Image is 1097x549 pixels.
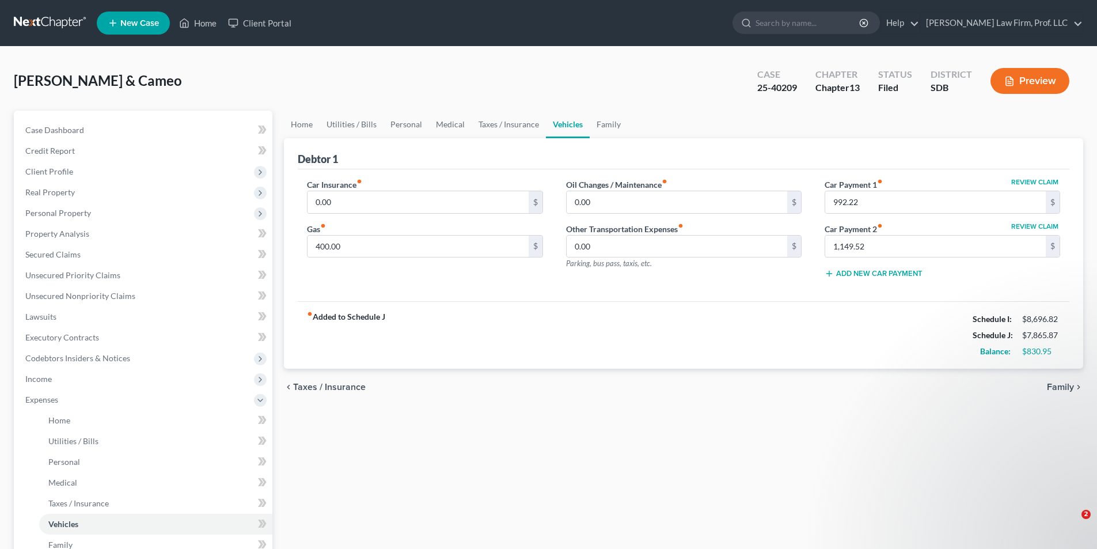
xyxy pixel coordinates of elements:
[320,223,326,229] i: fiber_manual_record
[298,152,338,166] div: Debtor 1
[529,236,542,258] div: $
[678,223,684,229] i: fiber_manual_record
[825,269,923,278] button: Add New Car Payment
[25,166,73,176] span: Client Profile
[308,191,528,213] input: --
[662,179,667,184] i: fiber_manual_record
[757,68,797,81] div: Case
[39,472,272,493] a: Medical
[307,223,326,235] label: Gas
[39,493,272,514] a: Taxes / Insurance
[25,312,56,321] span: Lawsuits
[849,82,860,93] span: 13
[48,415,70,425] span: Home
[25,270,120,280] span: Unsecured Priority Claims
[48,478,77,487] span: Medical
[1047,383,1074,392] span: Family
[284,383,366,392] button: chevron_left Taxes / Insurance
[1009,223,1060,230] button: Review Claim
[1058,510,1085,537] iframe: Intercom live chat
[1022,346,1060,357] div: $830.95
[16,286,272,306] a: Unsecured Nonpriority Claims
[173,13,222,33] a: Home
[16,120,272,141] a: Case Dashboard
[48,436,98,446] span: Utilities / Bills
[590,111,628,138] a: Family
[566,179,667,191] label: Oil Changes / Maintenance
[222,13,297,33] a: Client Portal
[25,374,52,384] span: Income
[931,68,972,81] div: District
[25,146,75,156] span: Credit Report
[39,431,272,452] a: Utilities / Bills
[825,191,1046,213] input: --
[1022,313,1060,325] div: $8,696.82
[307,311,385,359] strong: Added to Schedule J
[1009,179,1060,185] button: Review Claim
[973,314,1012,324] strong: Schedule I:
[39,410,272,431] a: Home
[1046,236,1060,258] div: $
[120,19,159,28] span: New Case
[308,236,528,258] input: --
[307,311,313,317] i: fiber_manual_record
[16,306,272,327] a: Lawsuits
[39,452,272,472] a: Personal
[980,346,1011,356] strong: Balance:
[14,72,182,89] span: [PERSON_NAME] & Cameo
[39,514,272,535] a: Vehicles
[48,519,78,529] span: Vehicles
[25,125,84,135] span: Case Dashboard
[1047,383,1083,392] button: Family chevron_right
[1081,510,1091,519] span: 2
[16,224,272,244] a: Property Analysis
[25,229,89,238] span: Property Analysis
[472,111,546,138] a: Taxes / Insurance
[16,265,272,286] a: Unsecured Priority Claims
[48,457,80,467] span: Personal
[825,236,1046,258] input: --
[931,81,972,94] div: SDB
[25,395,58,404] span: Expenses
[16,244,272,265] a: Secured Claims
[284,111,320,138] a: Home
[429,111,472,138] a: Medical
[787,236,801,258] div: $
[566,259,652,268] span: Parking, bus pass, taxis, etc.
[25,332,99,342] span: Executory Contracts
[973,330,1013,340] strong: Schedule J:
[567,236,787,258] input: --
[16,327,272,348] a: Executory Contracts
[567,191,787,213] input: --
[25,249,81,259] span: Secured Claims
[825,179,883,191] label: Car Payment 1
[878,68,912,81] div: Status
[546,111,590,138] a: Vehicles
[1022,330,1060,341] div: $7,865.87
[307,179,362,191] label: Car Insurance
[1046,191,1060,213] div: $
[825,223,883,235] label: Car Payment 2
[757,81,797,94] div: 25-40209
[756,12,861,33] input: Search by name...
[787,191,801,213] div: $
[878,81,912,94] div: Filed
[920,13,1083,33] a: [PERSON_NAME] Law Firm, Prof. LLC
[25,353,130,363] span: Codebtors Insiders & Notices
[25,187,75,197] span: Real Property
[384,111,429,138] a: Personal
[566,223,684,235] label: Other Transportation Expenses
[529,191,542,213] div: $
[877,223,883,229] i: fiber_manual_record
[284,383,293,392] i: chevron_left
[48,498,109,508] span: Taxes / Insurance
[16,141,272,161] a: Credit Report
[25,291,135,301] span: Unsecured Nonpriority Claims
[356,179,362,184] i: fiber_manual_record
[815,68,860,81] div: Chapter
[25,208,91,218] span: Personal Property
[990,68,1069,94] button: Preview
[877,179,883,184] i: fiber_manual_record
[320,111,384,138] a: Utilities / Bills
[293,383,366,392] span: Taxes / Insurance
